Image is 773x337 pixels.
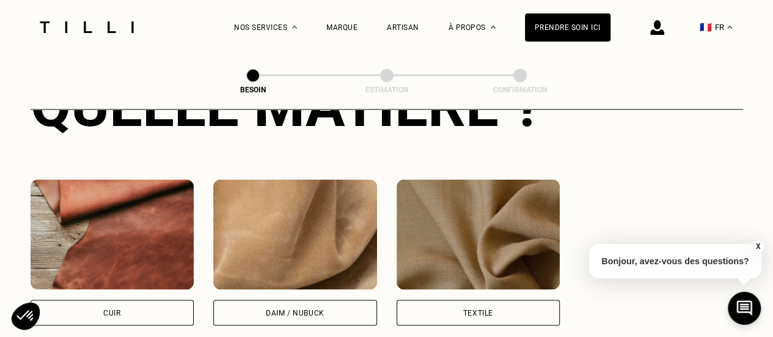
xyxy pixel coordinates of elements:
p: Bonjour, avez-vous des questions? [589,244,761,278]
div: Cuir [103,309,120,316]
div: Daim / Nubuck [266,309,324,316]
a: Marque [326,23,357,32]
a: Artisan [387,23,419,32]
div: Estimation [326,86,448,94]
img: icône connexion [650,20,664,35]
span: 🇫🇷 [700,21,712,33]
a: Prendre soin ici [525,13,610,42]
button: X [752,240,764,253]
div: Besoin [192,86,314,94]
img: Logo du service de couturière Tilli [35,21,138,33]
img: Tilli retouche vos vêtements en Daim / Nubuck [213,179,377,289]
img: menu déroulant [727,26,732,29]
img: Tilli retouche vos vêtements en Cuir [31,179,194,289]
div: Confirmation [459,86,581,94]
div: Textile [463,309,493,316]
img: Menu déroulant à propos [491,26,496,29]
img: Menu déroulant [292,26,297,29]
img: Tilli retouche vos vêtements en Textile [397,179,560,289]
